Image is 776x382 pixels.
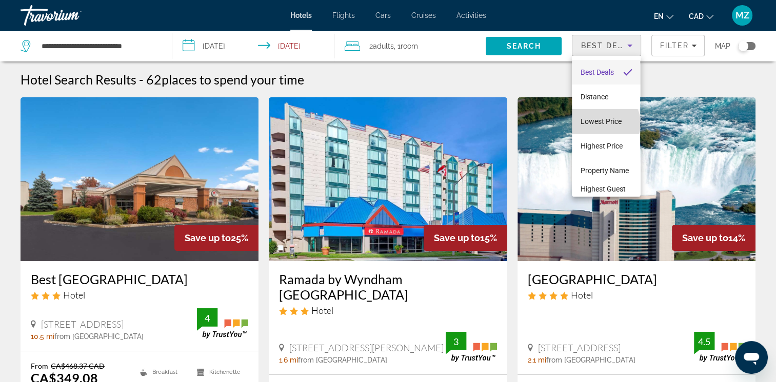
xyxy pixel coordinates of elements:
span: Best Deals [580,68,613,76]
span: Property Name [580,166,628,175]
span: Distance [580,93,608,101]
span: Highest Price [580,142,622,150]
div: Sort by [572,56,640,197]
span: Highest Guest Rating [580,185,625,205]
span: Lowest Price [580,117,621,125]
iframe: Button to launch messaging window [735,341,768,374]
